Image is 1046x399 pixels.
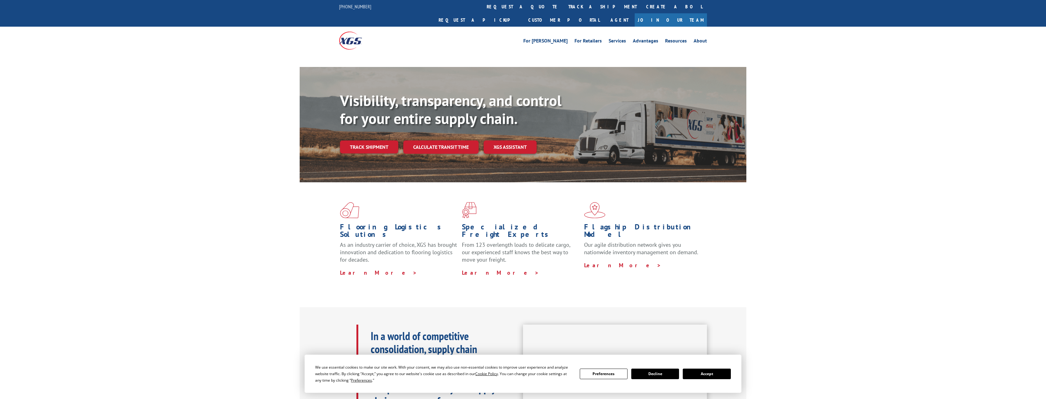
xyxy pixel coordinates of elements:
img: xgs-icon-focused-on-flooring-red [462,202,476,218]
a: Services [609,38,626,45]
a: XGS ASSISTANT [484,140,537,154]
a: Customer Portal [524,13,604,27]
span: Preferences [351,378,372,383]
a: [PHONE_NUMBER] [339,3,371,10]
a: Agent [604,13,635,27]
div: Cookie Consent Prompt [305,355,741,393]
a: Learn More > [340,269,417,276]
h1: Flagship Distribution Model [584,223,701,241]
a: Resources [665,38,687,45]
img: xgs-icon-total-supply-chain-intelligence-red [340,202,359,218]
button: Preferences [580,369,628,379]
p: From 123 overlength loads to delicate cargo, our experienced staff knows the best way to move you... [462,241,579,269]
a: Advantages [633,38,658,45]
span: As an industry carrier of choice, XGS has brought innovation and dedication to flooring logistics... [340,241,457,263]
h1: Flooring Logistics Solutions [340,223,457,241]
img: xgs-icon-flagship-distribution-model-red [584,202,606,218]
div: We use essential cookies to make our site work. With your consent, we may also use non-essential ... [315,364,572,383]
span: Our agile distribution network gives you nationwide inventory management on demand. [584,241,698,256]
a: For Retailers [574,38,602,45]
a: Join Our Team [635,13,707,27]
a: Learn More > [584,262,661,269]
b: Visibility, transparency, and control for your entire supply chain. [340,91,561,128]
h1: Specialized Freight Experts [462,223,579,241]
span: Cookie Policy [475,371,498,376]
a: Request a pickup [434,13,524,27]
a: Calculate transit time [403,140,479,154]
a: About [694,38,707,45]
a: For [PERSON_NAME] [523,38,568,45]
button: Accept [683,369,731,379]
button: Decline [631,369,679,379]
a: Learn More > [462,269,539,276]
a: Track shipment [340,140,398,153]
